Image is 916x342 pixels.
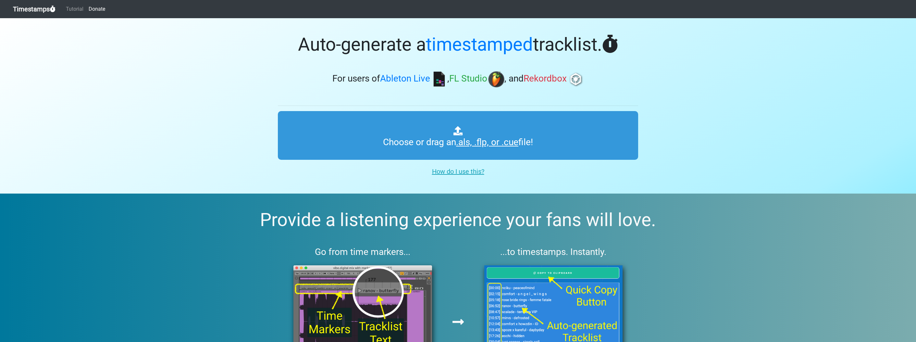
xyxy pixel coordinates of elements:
[431,71,447,87] img: ableton.png
[278,71,638,87] h3: For users of , , and
[568,71,584,87] img: rb.png
[469,247,638,258] h3: ...to timestamps. Instantly.
[449,73,487,84] span: FL Studio
[16,209,900,231] h2: Provide a listening experience your fans will love.
[524,73,567,84] span: Rekordbox
[63,3,86,16] a: Tutorial
[380,73,430,84] span: Ableton Live
[426,34,533,55] span: timestamped
[86,3,108,16] a: Donate
[432,168,484,175] u: How do I use this?
[278,247,448,258] h3: Go from time markers...
[278,34,638,56] h1: Auto-generate a tracklist.
[488,71,504,87] img: fl.png
[13,3,56,16] a: Timestamps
